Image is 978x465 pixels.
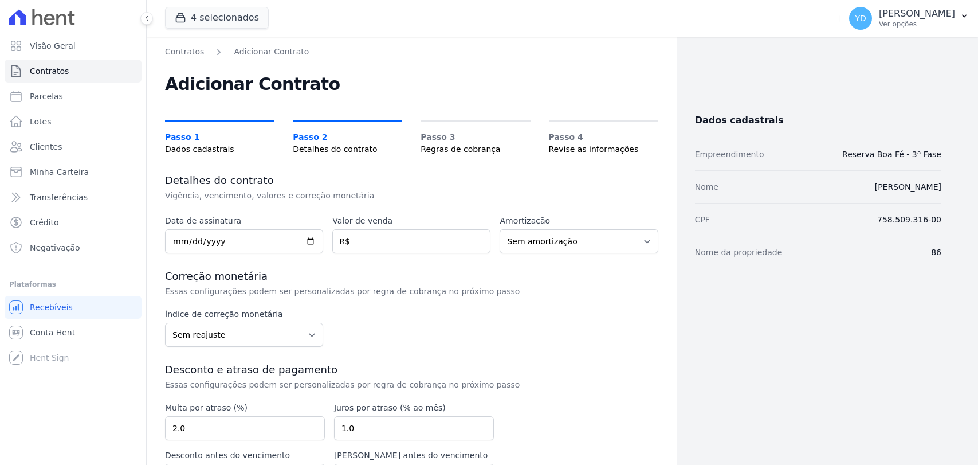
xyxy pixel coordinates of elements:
dd: 758.509.316-00 [877,213,941,226]
div: Plataformas [9,278,137,291]
h3: Correção monetária [165,269,658,283]
label: Desconto antes do vencimento [165,450,325,462]
button: YD [PERSON_NAME] Ver opções [840,2,978,34]
a: Visão Geral [5,34,142,57]
dt: CPF [695,213,710,226]
p: Essas configurações podem ser personalizadas por regra de cobrança no próximo passo [165,286,550,297]
label: Amortização [500,215,658,227]
span: Regras de cobrança [421,143,530,155]
a: Clientes [5,135,142,158]
span: Crédito [30,217,59,228]
dd: [PERSON_NAME] [875,180,941,194]
span: Lotes [30,116,52,127]
span: Revise as informações [549,143,658,155]
dt: Empreendimento [695,147,764,161]
p: Ver opções [879,19,955,29]
h3: Detalhes do contrato [165,174,658,187]
span: Passo 4 [549,131,658,143]
span: Detalhes do contrato [293,143,402,155]
p: Essas configurações podem ser personalizadas por regra de cobrança no próximo passo [165,379,550,390]
label: [PERSON_NAME] antes do vencimento [334,450,494,462]
nav: Progress [165,120,658,155]
span: Passo 1 [165,131,274,143]
h3: Dados cadastrais [695,112,941,128]
dd: Reserva Boa Fé - 3ª Fase [842,147,941,161]
a: Contratos [5,60,142,83]
a: Crédito [5,211,142,234]
a: Adicionar Contrato [234,46,309,58]
p: Vigência, vencimento, valores e correção monetária [165,190,550,201]
label: Índice de correção monetária [165,308,323,321]
a: Minha Carteira [5,161,142,183]
a: Recebíveis [5,296,142,319]
span: YD [855,14,866,22]
span: Parcelas [30,91,63,102]
span: Transferências [30,192,88,203]
span: Minha Carteira [30,166,89,178]
span: Passo 2 [293,131,402,143]
span: Contratos [30,65,69,77]
a: Negativação [5,236,142,259]
p: [PERSON_NAME] [879,8,955,19]
label: Multa por atraso (%) [165,402,325,414]
span: Conta Hent [30,327,75,338]
span: Clientes [30,141,62,153]
span: Negativação [30,242,80,253]
span: Visão Geral [30,40,76,52]
h2: Adicionar Contrato [165,76,658,92]
a: Transferências [5,186,142,209]
h3: Desconto e atraso de pagamento [165,363,658,377]
a: Conta Hent [5,321,142,344]
label: Juros por atraso (% ao mês) [334,402,494,414]
dt: Nome [695,180,718,194]
span: Passo 3 [421,131,530,143]
dd: 86 [931,245,941,259]
a: Contratos [165,46,204,58]
nav: Breadcrumb [165,46,658,58]
span: Dados cadastrais [165,143,274,155]
label: Data de assinatura [165,215,323,227]
label: Valor de venda [332,215,490,227]
span: Recebíveis [30,302,73,313]
dt: Nome da propriedade [695,245,783,259]
button: 4 selecionados [165,7,269,29]
a: Parcelas [5,85,142,108]
a: Lotes [5,110,142,133]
